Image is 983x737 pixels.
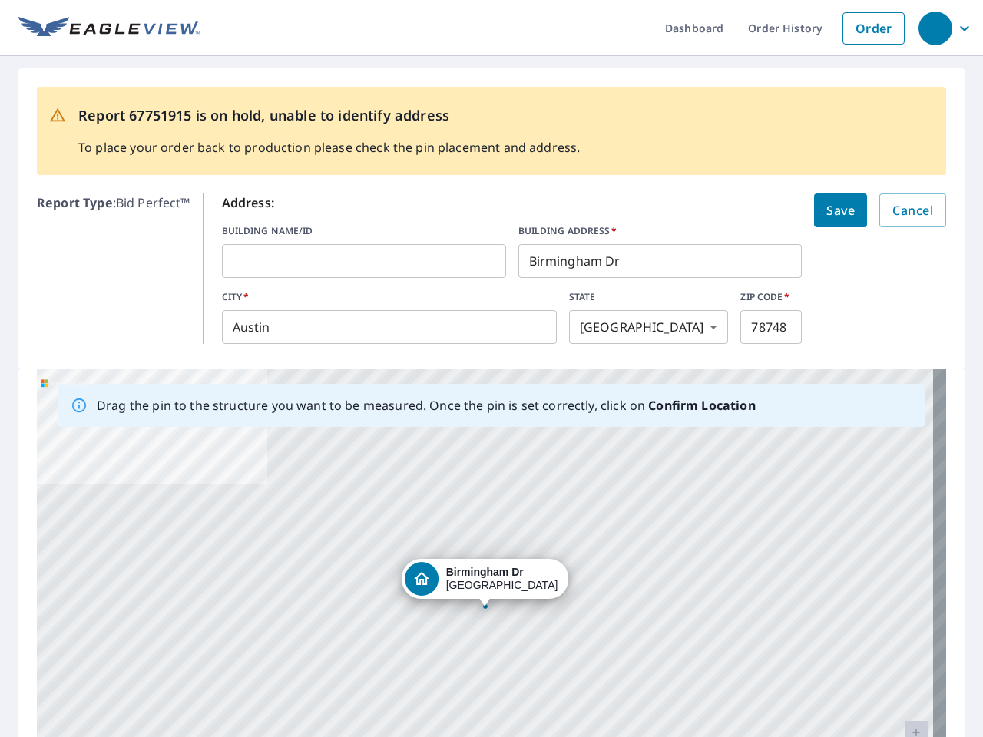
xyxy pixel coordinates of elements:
b: Confirm Location [648,397,755,414]
strong: Birmingham Dr [446,566,524,578]
p: Address: [222,193,803,212]
a: Order [842,12,905,45]
label: CITY [222,290,557,304]
p: To place your order back to production please check the pin placement and address. [78,138,580,157]
p: Report 67751915 is on hold, unable to identify address [78,105,580,126]
p: : Bid Perfect™ [37,193,190,344]
img: EV Logo [18,17,200,40]
div: Dropped pin, building 1, Residential property, Birmingham Dr Austin, TX 78748 [402,559,569,606]
em: [GEOGRAPHIC_DATA] [580,320,704,335]
button: Save [814,193,867,227]
label: BUILDING NAME/ID [222,224,506,238]
b: Report Type [37,194,113,211]
span: Save [826,200,855,221]
p: Drag the pin to the structure you want to be measured. Once the pin is set correctly, click on [97,396,756,415]
label: ZIP CODE [740,290,802,304]
label: BUILDING ADDRESS [518,224,803,238]
button: Cancel [879,193,946,227]
span: Cancel [892,200,933,221]
label: STATE [569,290,729,304]
div: [GEOGRAPHIC_DATA] [569,310,729,344]
div: [GEOGRAPHIC_DATA] [446,566,558,592]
